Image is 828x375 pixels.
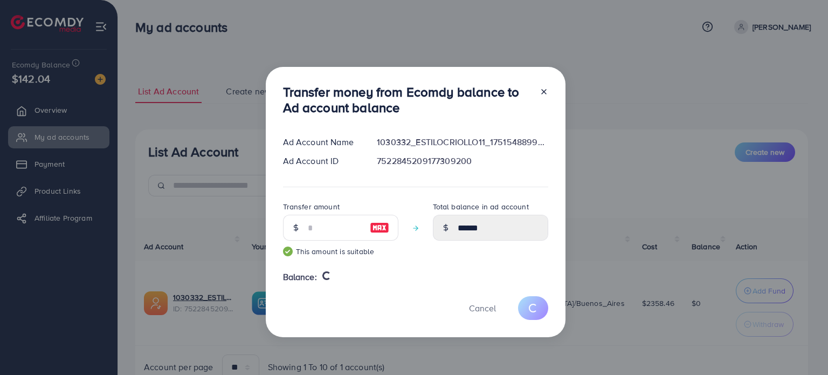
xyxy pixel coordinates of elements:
img: guide [283,247,293,256]
span: Cancel [469,302,496,314]
div: Ad Account Name [274,136,369,148]
span: Balance: [283,271,317,283]
label: Transfer amount [283,201,340,212]
img: image [370,221,389,234]
h3: Transfer money from Ecomdy balance to Ad account balance [283,84,531,115]
div: Ad Account ID [274,155,369,167]
iframe: Chat [782,326,820,367]
div: 7522845209177309200 [368,155,556,167]
label: Total balance in ad account [433,201,529,212]
small: This amount is suitable [283,246,398,257]
div: 1030332_ESTILOCRIOLLO11_1751548899317 [368,136,556,148]
button: Cancel [456,296,509,319]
